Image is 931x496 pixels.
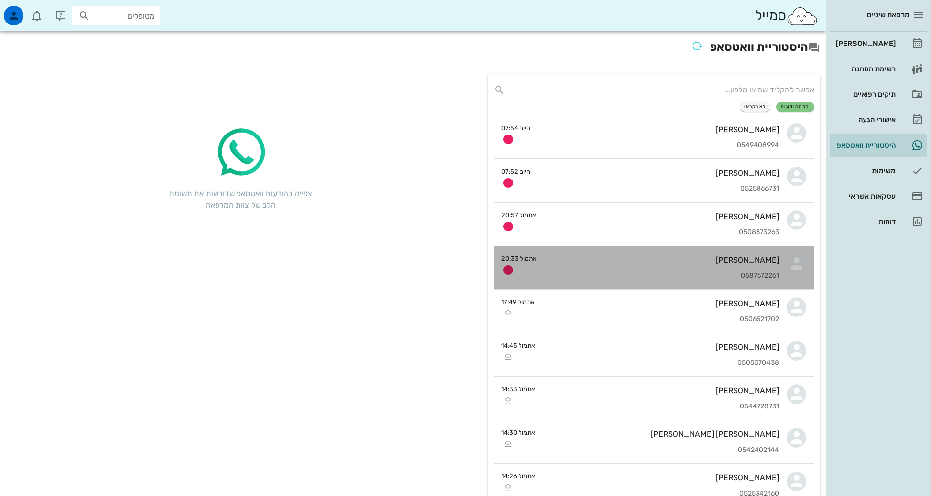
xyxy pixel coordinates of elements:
[834,90,896,98] div: תיקים רפואיים
[542,316,779,324] div: 0506521702
[834,167,896,175] div: משימות
[501,472,535,481] small: אתמול 14:26
[830,57,927,81] a: רשימת המתנה
[786,6,818,26] img: SmileCloud logo
[501,123,530,133] small: היום 07:54
[501,254,537,263] small: אתמול 20:33
[834,116,896,124] div: אישורי הגעה
[543,473,779,482] div: [PERSON_NAME]
[830,83,927,106] a: תיקים רפואיים
[543,429,779,439] div: [PERSON_NAME] [PERSON_NAME]
[755,5,818,26] div: סמייל
[501,428,535,437] small: אתמול 14:30
[544,255,779,265] div: [PERSON_NAME]
[501,210,536,220] small: אתמול 20:57
[544,272,779,280] div: 0587672261
[543,446,779,454] div: 0542402144
[168,188,314,211] div: צפייה בהודעות וואטסאפ שדורשות את תשומת הלב של צוות המרפאה
[543,386,779,395] div: [PERSON_NAME]
[538,125,779,134] div: [PERSON_NAME]
[780,104,810,110] span: כל ההודעות
[740,102,771,112] button: לא נקראו
[543,342,779,352] div: [PERSON_NAME]
[830,108,927,132] a: אישורי הגעה
[830,159,927,182] a: משימות
[538,185,779,193] div: 0525866731
[544,228,779,237] div: 0508573263
[744,104,766,110] span: לא נקראו
[543,359,779,367] div: 0505070438
[834,218,896,225] div: דוחות
[501,341,535,350] small: אתמול 14:45
[830,210,927,233] a: דוחות
[834,40,896,47] div: [PERSON_NAME]
[212,123,270,182] img: whatsapp-icon.2ee8d5f3.png
[834,192,896,200] div: עסקאות אשראי
[830,184,927,208] a: עסקאות אשראי
[834,141,896,149] div: היסטוריית וואטסאפ
[509,82,814,98] input: אפשר להקליד שם או טלפון...
[538,168,779,178] div: [PERSON_NAME]
[830,134,927,157] a: תגהיסטוריית וואטסאפ
[830,32,927,55] a: [PERSON_NAME]
[867,10,909,19] span: מרפאת שיניים
[29,8,35,14] span: תג
[543,403,779,411] div: 0544728731
[834,65,896,73] div: רשימת המתנה
[6,37,820,59] h2: היסטוריית וואטסאפ
[776,102,814,112] button: כל ההודעות
[501,167,530,176] small: היום 07:52
[538,141,779,150] div: 0549408994
[501,384,535,394] small: אתמול 14:33
[544,212,779,221] div: [PERSON_NAME]
[542,299,779,308] div: [PERSON_NAME]
[501,297,535,307] small: אתמול 17:49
